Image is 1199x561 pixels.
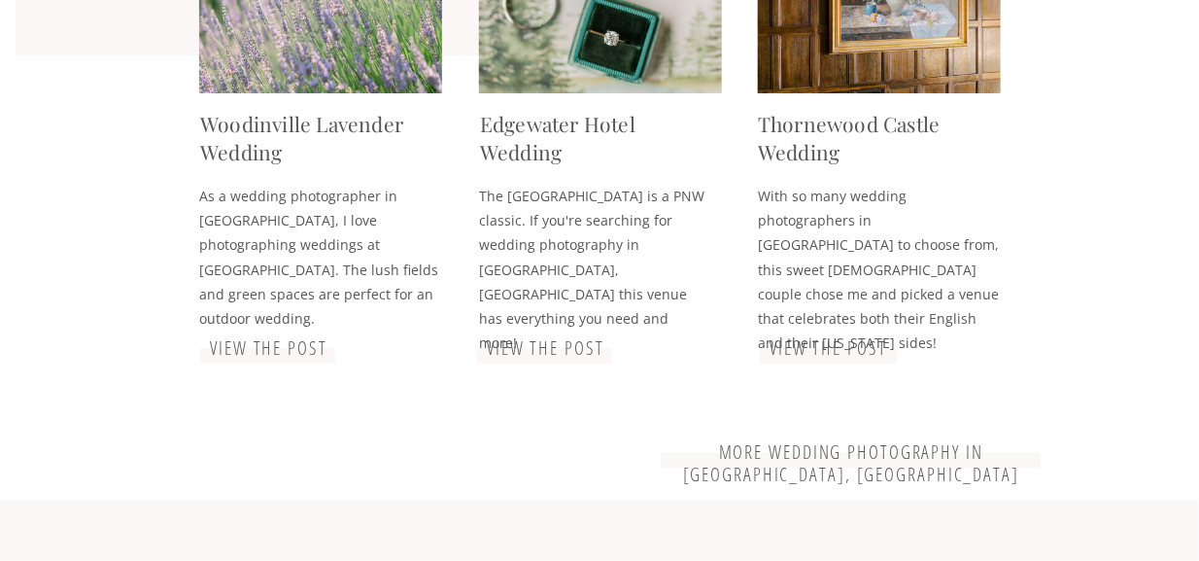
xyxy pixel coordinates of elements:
a: more wedding photography in [GEOGRAPHIC_DATA], [GEOGRAPHIC_DATA] [668,441,1034,465]
p: As a wedding photographer in [GEOGRAPHIC_DATA], I love photographing weddings at [GEOGRAPHIC_DATA... [199,184,439,303]
a: view the post [481,337,610,361]
h3: Edgewater Hotel Wedding [480,110,719,170]
a: View the Post [202,337,335,361]
h3: Thornewood Castle Wedding [758,110,997,170]
h3: Woodinville Lavender Wedding [200,110,439,170]
p: The [GEOGRAPHIC_DATA] is a PNW classic. If you're searching for wedding photography in [GEOGRAPHI... [479,184,706,303]
p: With so many wedding photographers in [GEOGRAPHIC_DATA] to choose from, this sweet [DEMOGRAPHIC_D... [758,184,1001,303]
